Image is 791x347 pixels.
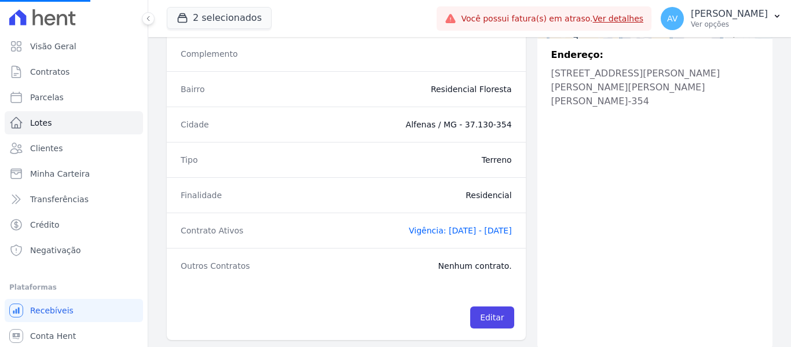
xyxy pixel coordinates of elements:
[551,67,759,108] p: [STREET_ADDRESS][PERSON_NAME][PERSON_NAME][PERSON_NAME][PERSON_NAME]-354
[593,14,644,23] a: Ver detalhes
[181,260,285,272] dt: Outros Contratos
[5,188,143,211] a: Transferências
[30,41,76,52] span: Visão Geral
[181,154,285,166] dt: Tipo
[5,137,143,160] a: Clientes
[167,7,272,29] button: 2 selecionados
[5,213,143,236] a: Crédito
[30,330,76,342] span: Conta Hent
[181,119,285,130] dt: Cidade
[691,20,768,29] p: Ver opções
[30,219,60,231] span: Crédito
[5,35,143,58] a: Visão Geral
[470,306,514,328] a: Editar
[181,83,285,95] dt: Bairro
[30,305,74,316] span: Recebíveis
[30,92,64,103] span: Parcelas
[181,48,285,60] dt: Complemento
[667,14,678,23] span: AV
[181,225,285,236] dt: Contrato Ativos
[5,299,143,322] a: Recebíveis
[294,83,512,95] dd: Residencial Floresta
[551,48,759,62] p: Endereço:
[294,260,512,272] dd: Nenhum contrato.
[294,154,512,166] dd: Terreno
[294,189,512,201] dd: Residencial
[9,280,138,294] div: Plataformas
[5,162,143,185] a: Minha Carteira
[30,66,69,78] span: Contratos
[30,193,89,205] span: Transferências
[461,13,643,25] span: Você possui fatura(s) em atraso.
[651,2,791,35] button: AV [PERSON_NAME] Ver opções
[30,168,90,180] span: Minha Carteira
[30,244,81,256] span: Negativação
[5,60,143,83] a: Contratos
[5,239,143,262] a: Negativação
[409,226,512,235] a: Vigência: [DATE] - [DATE]
[294,119,512,130] dd: Alfenas / MG - 37.130-354
[5,111,143,134] a: Lotes
[691,8,768,20] p: [PERSON_NAME]
[30,143,63,154] span: Clientes
[5,86,143,109] a: Parcelas
[181,189,285,201] dt: Finalidade
[30,117,52,129] span: Lotes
